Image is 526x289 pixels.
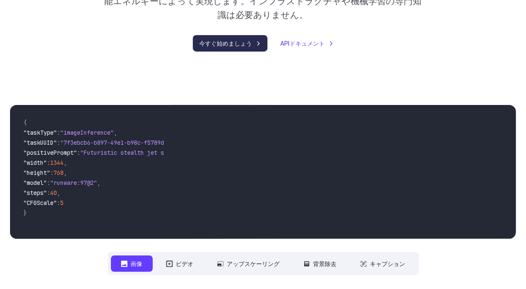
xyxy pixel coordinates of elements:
[47,159,50,166] span: :
[47,179,50,187] span: :
[23,119,27,126] span: {
[370,260,405,267] font: キャプション
[50,189,57,197] span: 40
[50,169,54,176] span: :
[281,38,334,48] a: APIドキュメント
[57,189,60,197] span: ,
[176,260,194,267] font: ビデオ
[60,139,187,146] span: "7f3ebcb6-b897-49e1-b98c-f5789d2d40d7"
[193,35,267,51] a: 今すぐ始めましょう
[47,189,50,197] span: :
[227,260,280,267] font: アップスケーリング
[114,129,117,136] span: ,
[50,159,64,166] span: 1344
[57,129,60,136] span: :
[77,149,80,156] span: :
[23,139,57,146] span: "taskUUID"
[23,179,47,187] span: "model"
[23,209,27,217] span: }
[57,139,60,146] span: :
[57,199,60,207] span: :
[313,260,337,267] font: 背景除去
[64,169,67,176] span: ,
[23,149,77,156] span: "positivePrompt"
[97,179,100,187] span: ,
[50,179,97,187] span: "runware:97@2"
[131,260,143,267] font: 画像
[23,199,57,207] span: "CFGScale"
[281,40,325,47] font: APIドキュメント
[23,189,47,197] span: "steps"
[64,159,67,166] span: ,
[60,199,64,207] span: 5
[60,129,114,136] span: "imageInference"
[80,149,385,156] span: "Futuristic stealth jet streaking through a neon-lit cityscape with glowing purple exhaust"
[200,40,252,47] font: 今すぐ始めましょう
[23,129,57,136] span: "taskType"
[23,169,50,176] span: "height"
[54,169,64,176] span: 768
[23,159,47,166] span: "width"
